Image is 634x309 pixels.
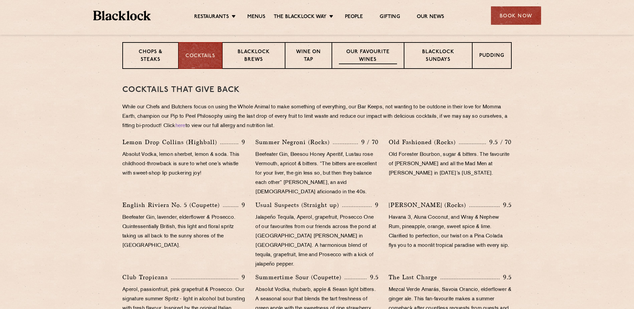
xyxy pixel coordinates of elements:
p: 9 / 70 [358,138,379,146]
p: 9 [372,201,379,209]
div: Book Now [491,6,541,25]
p: Wine on Tap [292,48,325,64]
p: 9 [238,138,245,146]
a: People [345,14,363,21]
a: here [175,123,185,128]
p: Old Fashioned (Rocks) [389,137,459,147]
p: Beefeater Gin, Beesou Honey Aperitif, Lustau rose Vermouth, apricot & bitters. “The bitters are e... [255,150,378,197]
p: 9.5 [500,273,512,282]
a: The Blacklock Way [274,14,327,21]
p: Blacklock Brews [229,48,278,64]
p: 9.5 [500,201,512,209]
p: Beefeater Gin, lavender, elderflower & Prosecco. Quintessentially British, this light and floral ... [122,213,245,250]
p: Absolut Vodka, lemon sherbet, lemon & soda. This childhood-throwback is sure to whet one’s whistl... [122,150,245,178]
p: Lemon Drop Collins (Highball) [122,137,220,147]
p: Summertime Sour (Coupette) [255,273,345,282]
p: Usual Suspects (Straight up) [255,200,342,210]
p: Havana 3, Aluna Coconut, and Wray & Nephew Rum, pineapple, orange, sweet spice & lime. Clarified ... [389,213,512,250]
p: Club Tropicana [122,273,171,282]
p: The Last Charge [389,273,440,282]
h3: Cocktails That Give Back [122,86,512,94]
a: Gifting [380,14,400,21]
p: [PERSON_NAME] (Rocks) [389,200,469,210]
p: English Riviera No. 5 (Coupette) [122,200,223,210]
p: Cocktails [185,53,215,60]
p: Pudding [479,52,504,61]
p: Our favourite wines [339,48,397,64]
p: Jalapeño Tequila, Aperol, grapefruit, Prosecco One of our favourites from our friends across the ... [255,213,378,269]
a: Our News [417,14,445,21]
p: While our Chefs and Butchers focus on using the Whole Animal to make something of everything, our... [122,103,512,131]
p: Old Forester Bourbon, sugar & bitters. The favourite of [PERSON_NAME] and all the Mad Men at [PER... [389,150,512,178]
img: BL_Textured_Logo-footer-cropped.svg [93,11,151,20]
a: Restaurants [194,14,229,21]
p: 9 [238,201,245,209]
p: 9 [238,273,245,282]
p: Chops & Steaks [130,48,171,64]
p: 9.5 / 70 [486,138,512,146]
p: Summer Negroni (Rocks) [255,137,333,147]
p: Blacklock Sundays [411,48,465,64]
p: 9.5 [367,273,379,282]
a: Menus [247,14,265,21]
